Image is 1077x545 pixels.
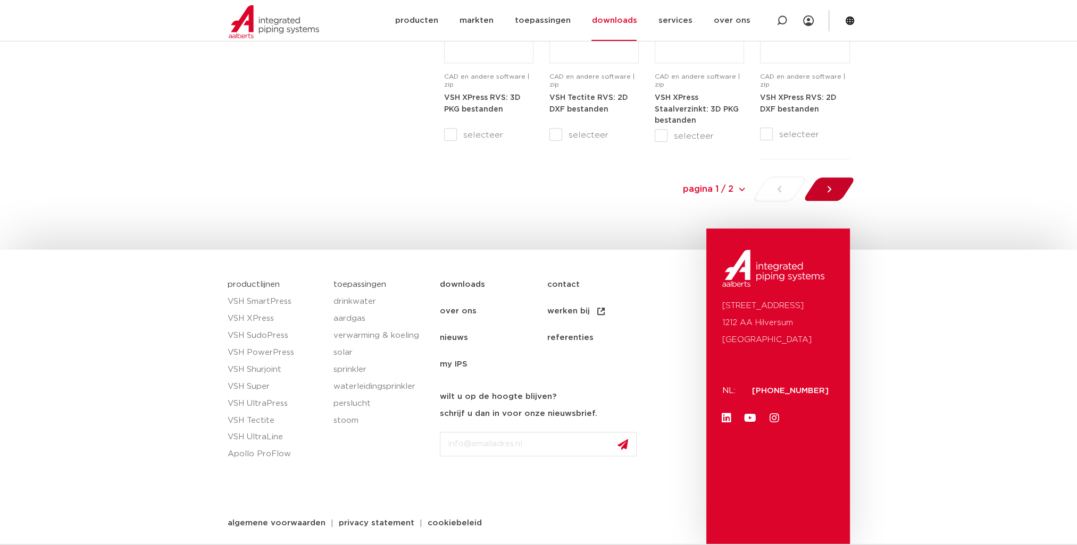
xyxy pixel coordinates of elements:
strong: schrijf u dan in voor onze nieuwsbrief. [440,410,597,418]
a: downloads [440,271,547,298]
a: VSH SmartPress [228,293,323,310]
span: CAD en andere software | zip [549,73,634,88]
a: Apollo ProFlow [228,446,323,463]
a: my IPS [440,351,547,378]
label: selecteer [444,129,533,141]
a: algemene voorwaarden [220,519,333,527]
span: cookiebeleid [428,519,482,527]
label: selecteer [549,129,639,141]
p: NL: [722,382,739,399]
a: solar [333,344,429,361]
a: referenties [547,325,654,351]
label: selecteer [760,128,849,141]
a: werken bij [547,298,654,325]
a: waterleidingsprinkler [333,378,429,395]
p: [STREET_ADDRESS] 1212 AA Hilversum [GEOGRAPHIC_DATA] [722,297,834,348]
a: cookiebeleid [420,519,490,527]
a: drinkwater [333,293,429,310]
a: aardgas [333,310,429,327]
a: verwarming & koeling [333,327,429,344]
a: toepassingen [333,280,386,288]
iframe: reCAPTCHA [440,465,602,506]
span: algemene voorwaarden [228,519,325,527]
input: info@emailadres.nl [440,432,637,456]
a: nieuws [440,325,547,351]
a: contact [547,271,654,298]
a: VSH Shurjoint [228,361,323,378]
a: VSH Tectite [228,412,323,429]
a: privacy statement [331,519,422,527]
a: VSH XPress RVS: 2D DXF bestanden [760,93,837,113]
a: perslucht [333,395,429,412]
a: stoom [333,412,429,429]
nav: Menu [440,271,701,378]
a: VSH UltraLine [228,429,323,446]
a: productlijnen [228,280,280,288]
a: VSH UltraPress [228,395,323,412]
span: privacy statement [339,519,414,527]
label: selecteer [655,130,744,142]
span: CAD en andere software | zip [655,73,740,88]
a: [PHONE_NUMBER] [752,387,829,395]
a: VSH Tectite RVS: 2D DXF bestanden [549,93,628,113]
a: sprinkler [333,361,429,378]
a: VSH SudoPress [228,327,323,344]
a: VSH PowerPress [228,344,323,361]
a: VSH XPress Staalverzinkt: 3D PKG bestanden [655,93,739,124]
a: VSH XPress RVS: 3D PKG bestanden [444,93,521,113]
a: VSH XPress [228,310,323,327]
a: over ons [440,298,547,325]
strong: wilt u op de hoogte blijven? [440,393,556,401]
span: CAD en andere software | zip [760,73,845,88]
span: CAD en andere software | zip [444,73,529,88]
a: VSH Super [228,378,323,395]
img: send.svg [617,439,628,450]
